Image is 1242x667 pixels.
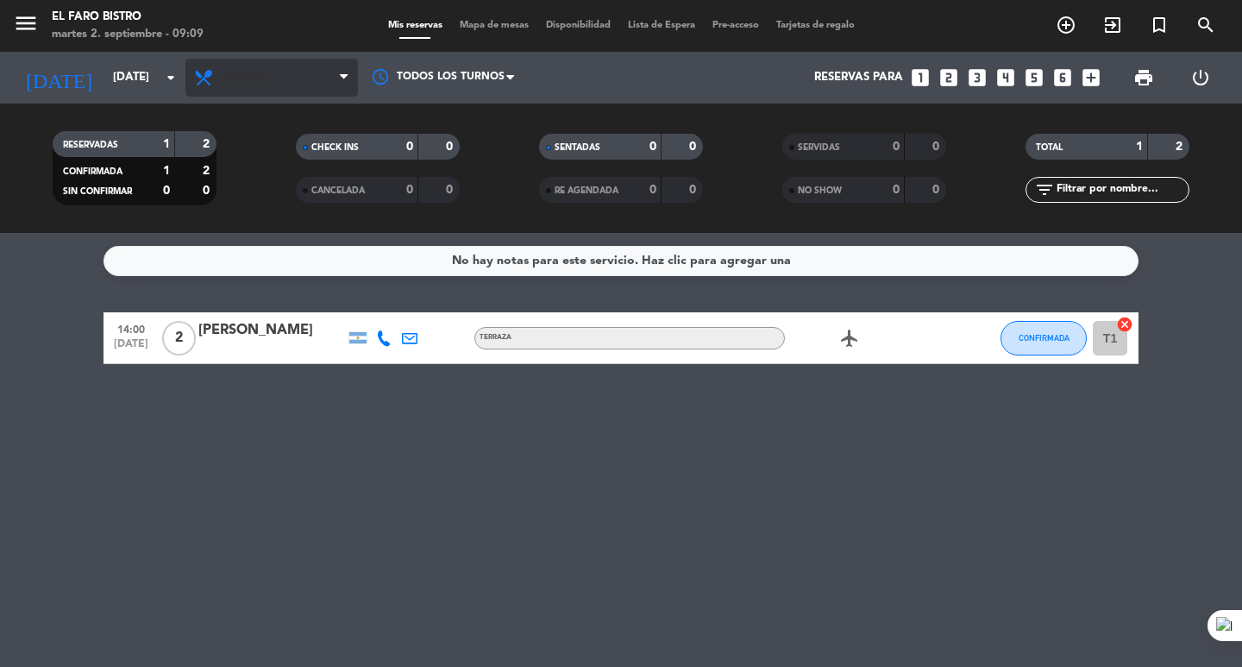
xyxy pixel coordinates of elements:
i: add_box [1080,66,1102,89]
span: Pre-acceso [704,21,768,30]
span: CHECK INS [311,143,359,152]
strong: 0 [893,141,900,153]
span: Disponibilidad [537,21,619,30]
strong: 2 [203,138,213,150]
div: [PERSON_NAME] [198,319,345,342]
i: looks_6 [1051,66,1074,89]
button: menu [13,10,39,42]
span: Tarjetas de regalo [768,21,863,30]
i: arrow_drop_down [160,67,181,88]
strong: 0 [649,141,656,153]
strong: 0 [932,141,943,153]
span: Mis reservas [379,21,451,30]
div: LOG OUT [1172,52,1229,104]
i: filter_list [1034,179,1055,200]
i: cancel [1116,316,1133,333]
span: Terraza [480,334,511,341]
i: [DATE] [13,59,104,97]
strong: 0 [406,141,413,153]
i: airplanemode_active [839,328,860,349]
i: power_settings_new [1190,67,1211,88]
strong: 0 [689,184,699,196]
strong: 0 [446,184,456,196]
strong: 0 [649,184,656,196]
span: RE AGENDADA [555,186,618,195]
span: CANCELADA [311,186,365,195]
i: looks_3 [966,66,988,89]
span: Mapa de mesas [451,21,537,30]
span: Lista de Espera [619,21,704,30]
span: 14:00 [110,318,153,338]
i: turned_in_not [1149,15,1170,35]
span: print [1133,67,1154,88]
i: looks_one [909,66,931,89]
span: CONFIRMADA [1019,333,1069,343]
strong: 0 [203,185,213,197]
span: NO SHOW [798,186,842,195]
strong: 2 [203,165,213,177]
strong: 2 [1176,141,1186,153]
i: search [1195,15,1216,35]
strong: 1 [1136,141,1143,153]
span: SENTADAS [555,143,600,152]
span: RESERVADAS [63,141,118,149]
span: SERVIDAS [798,143,840,152]
div: El Faro Bistro [52,9,204,26]
strong: 0 [689,141,699,153]
div: No hay notas para este servicio. Haz clic para agregar una [452,251,791,271]
i: looks_two [938,66,960,89]
strong: 0 [406,184,413,196]
span: TOTAL [1036,143,1063,152]
span: 2 [162,321,196,356]
span: Brunch [223,72,267,84]
span: CONFIRMADA [63,167,122,176]
button: CONFIRMADA [1000,321,1087,356]
i: exit_to_app [1102,15,1123,35]
i: add_circle_outline [1056,15,1076,35]
strong: 0 [163,185,170,197]
strong: 0 [446,141,456,153]
span: Reservas para [814,71,903,85]
strong: 0 [893,184,900,196]
strong: 1 [163,138,170,150]
span: [DATE] [110,338,153,358]
input: Filtrar por nombre... [1055,180,1189,199]
strong: 1 [163,165,170,177]
i: looks_5 [1023,66,1045,89]
div: martes 2. septiembre - 09:09 [52,26,204,43]
strong: 0 [932,184,943,196]
span: SIN CONFIRMAR [63,187,132,196]
i: menu [13,10,39,36]
i: looks_4 [994,66,1017,89]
